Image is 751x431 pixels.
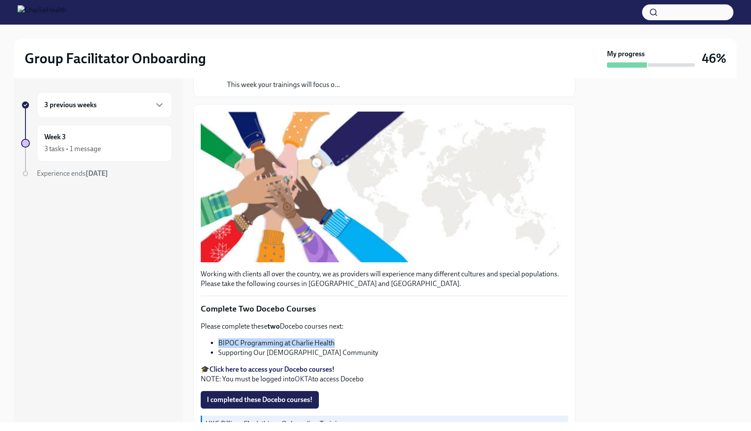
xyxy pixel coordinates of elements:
[37,169,108,177] span: Experience ends
[267,322,280,330] strong: two
[702,51,726,66] h3: 46%
[607,49,645,59] strong: My progress
[86,169,108,177] strong: [DATE]
[227,80,423,90] p: This week your trainings will focus o...
[44,144,101,154] div: 3 tasks • 1 message
[201,269,568,289] p: Working with clients all over the country, we as providers will experience many different culture...
[201,391,319,409] button: I completed these Docebo courses!
[218,338,568,348] li: BIPOC Programming at Charlie Health
[201,112,568,262] button: Zoom image
[209,365,335,373] a: Click here to access your Docebo courses!
[201,322,568,331] p: Please complete these Docebo courses next:
[18,5,66,19] img: CharlieHealth
[44,132,66,142] h6: Week 3
[25,50,206,67] h2: Group Facilitator Onboarding
[21,125,172,162] a: Week 33 tasks • 1 message
[207,395,313,404] span: I completed these Docebo courses!
[201,303,568,315] p: Complete Two Docebo Courses
[295,375,312,383] a: OKTA
[37,92,172,118] div: 3 previous weeks
[206,419,564,429] p: UKG Billing: Clock this as Onboarding Training
[44,100,97,110] h6: 3 previous weeks
[201,365,568,384] p: 🎓 NOTE: You must be logged into to access Docebo
[218,348,568,358] li: Supporting Our [DEMOGRAPHIC_DATA] Community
